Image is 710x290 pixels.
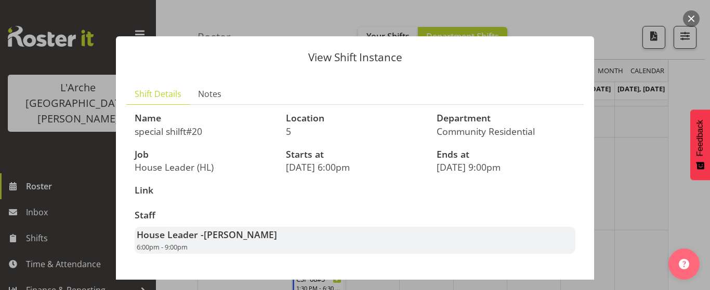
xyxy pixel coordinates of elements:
[135,149,273,160] h3: Job
[126,52,584,63] p: View Shift Instance
[437,161,575,173] p: [DATE] 9:00pm
[286,149,425,160] h3: Starts at
[135,113,273,123] h3: Name
[679,259,689,269] img: help-xxl-2.png
[135,126,273,137] p: special shilft#20
[695,120,705,156] span: Feedback
[437,126,575,137] p: Community Residential
[135,161,273,173] p: House Leader (HL)
[437,149,575,160] h3: Ends at
[198,88,221,100] span: Notes
[286,161,425,173] p: [DATE] 6:00pm
[137,228,277,241] strong: House Leader -
[690,109,710,180] button: Feedback - Show survey
[204,228,277,241] span: [PERSON_NAME]
[135,88,181,100] span: Shift Details
[135,185,273,196] h3: Link
[286,113,425,123] h3: Location
[135,210,575,220] h3: Staff
[286,126,425,137] p: 5
[137,242,188,252] span: 6:00pm - 9:00pm
[437,113,575,123] h3: Department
